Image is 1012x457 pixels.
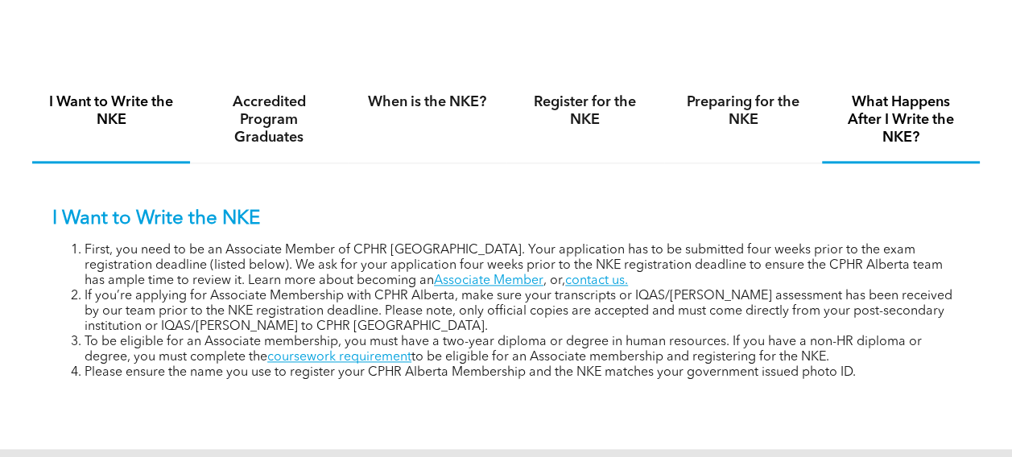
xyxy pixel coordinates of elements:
[47,93,176,129] h4: I Want to Write the NKE
[679,93,808,129] h4: Preparing for the NKE
[362,93,491,111] h4: When is the NKE?
[85,243,960,289] li: First, you need to be an Associate Member of CPHR [GEOGRAPHIC_DATA]. Your application has to be s...
[52,208,960,231] p: I Want to Write the NKE
[85,289,960,335] li: If you’re applying for Associate Membership with CPHR Alberta, make sure your transcripts or IQAS...
[836,93,965,146] h4: What Happens After I Write the NKE?
[204,93,333,146] h4: Accredited Program Graduates
[85,335,960,365] li: To be eligible for an Associate membership, you must have a two-year diploma or degree in human r...
[267,351,411,364] a: coursework requirement
[565,274,628,287] a: contact us.
[434,274,543,287] a: Associate Member
[85,365,960,381] li: Please ensure the name you use to register your CPHR Alberta Membership and the NKE matches your ...
[521,93,650,129] h4: Register for the NKE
